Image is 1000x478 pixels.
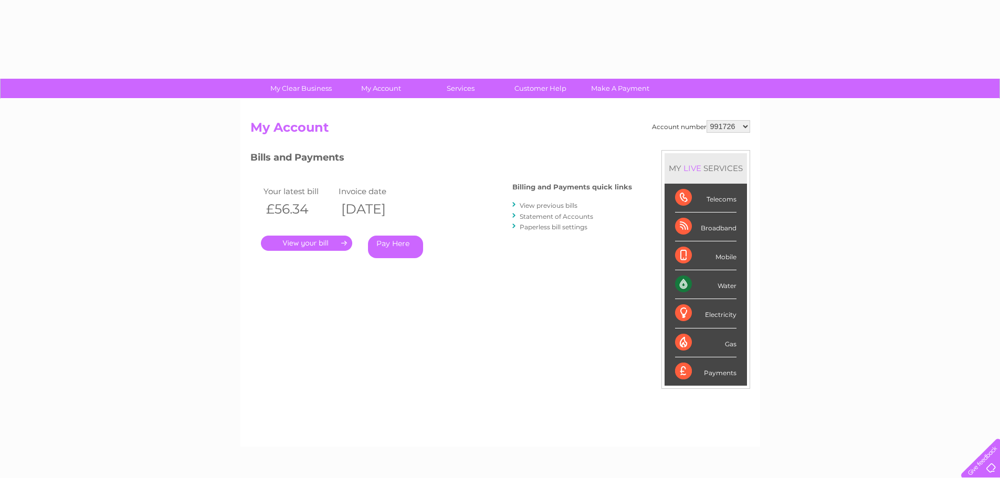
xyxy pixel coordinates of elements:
a: . [261,236,352,251]
td: Invoice date [336,184,412,198]
a: My Account [338,79,424,98]
div: Payments [675,357,736,386]
a: Pay Here [368,236,423,258]
h3: Bills and Payments [250,150,632,168]
div: Broadband [675,213,736,241]
div: Electricity [675,299,736,328]
td: Your latest bill [261,184,336,198]
a: Statement of Accounts [520,213,593,220]
div: Account number [652,120,750,133]
div: Gas [675,328,736,357]
th: [DATE] [336,198,412,220]
a: Paperless bill settings [520,223,587,231]
div: LIVE [681,163,703,173]
a: My Clear Business [258,79,344,98]
h4: Billing and Payments quick links [512,183,632,191]
div: MY SERVICES [665,153,747,183]
div: Telecoms [675,184,736,213]
a: View previous bills [520,201,577,209]
div: Water [675,270,736,299]
a: Services [417,79,504,98]
h2: My Account [250,120,750,140]
th: £56.34 [261,198,336,220]
a: Customer Help [497,79,584,98]
a: Make A Payment [577,79,664,98]
div: Mobile [675,241,736,270]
